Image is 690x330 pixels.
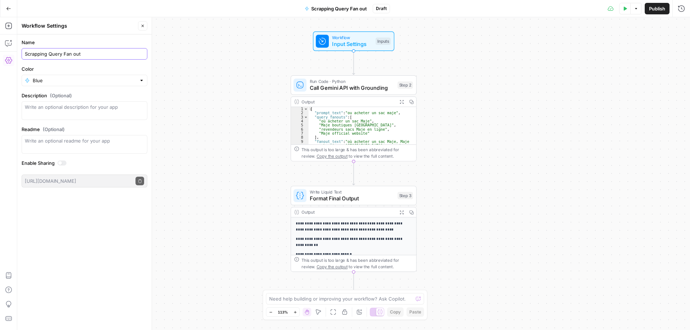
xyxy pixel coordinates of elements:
[376,38,391,45] div: Inputs
[291,107,309,111] div: 1
[291,123,309,127] div: 5
[50,92,72,99] span: (Optional)
[33,77,136,84] input: Blue
[43,126,65,133] span: (Optional)
[278,309,288,315] span: 113%
[317,154,348,159] span: Copy the output
[22,22,136,29] div: Workflow Settings
[310,78,394,85] span: Run Code · Python
[291,111,309,115] div: 2
[22,159,147,167] label: Enable Sharing
[291,115,309,119] div: 3
[300,3,371,14] button: Scrapping Query Fan out
[353,272,355,296] g: Edge from step_3 to end
[22,92,147,99] label: Description
[302,98,394,105] div: Output
[291,127,309,131] div: 6
[291,75,417,162] div: Run Code · PythonCall Gemini API with GroundingStep 2Output{ "prompt_text":"ou acheter un sac maj...
[645,3,670,14] button: Publish
[302,209,394,215] div: Output
[291,135,309,139] div: 8
[353,51,355,75] g: Edge from start to step_2
[353,162,355,185] g: Edge from step_2 to step_3
[409,309,421,315] span: Paste
[310,194,394,203] span: Format Final Output
[310,84,394,92] span: Call Gemini API with Grounding
[406,307,424,317] button: Paste
[310,189,394,195] span: Write Liquid Text
[22,39,147,46] label: Name
[304,115,308,119] span: Toggle code folding, rows 3 through 8
[311,5,367,12] span: Scrapping Query Fan out
[332,34,372,41] span: Workflow
[397,82,413,89] div: Step 2
[291,119,309,123] div: 4
[390,309,401,315] span: Copy
[317,264,348,269] span: Copy the output
[22,126,147,133] label: Readme
[291,32,417,51] div: WorkflowInput SettingsInputs
[332,40,372,48] span: Input Settings
[25,50,144,57] input: Untitled
[397,192,413,199] div: Step 3
[376,5,387,12] span: Draft
[302,257,413,270] div: This output is too large & has been abbreviated for review. to view the full content.
[291,131,309,135] div: 7
[649,5,665,12] span: Publish
[302,147,413,159] div: This output is too large & has been abbreviated for review. to view the full content.
[387,307,404,317] button: Copy
[291,139,309,152] div: 9
[304,107,308,111] span: Toggle code folding, rows 1 through 11
[22,65,147,73] label: Color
